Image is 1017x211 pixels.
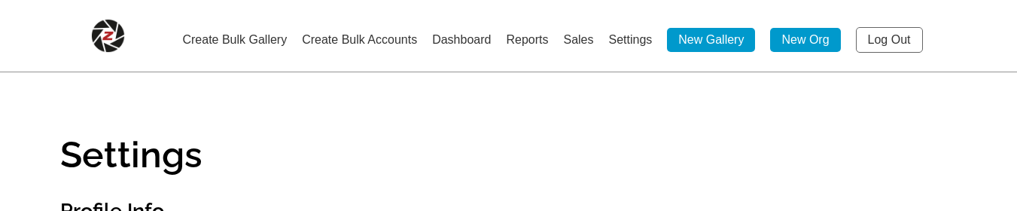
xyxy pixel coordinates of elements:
a: Log Out [856,27,923,53]
a: Dashboard [432,33,491,46]
a: Create Bulk Gallery [182,33,287,46]
img: Snapphound Logo [91,19,125,53]
a: Reports [506,33,548,46]
h1: Settings [60,136,957,173]
a: Create Bulk Accounts [302,33,417,46]
a: New Gallery [667,28,755,52]
a: Sales [563,33,593,46]
a: New Org [770,28,840,52]
a: Settings [608,33,652,46]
